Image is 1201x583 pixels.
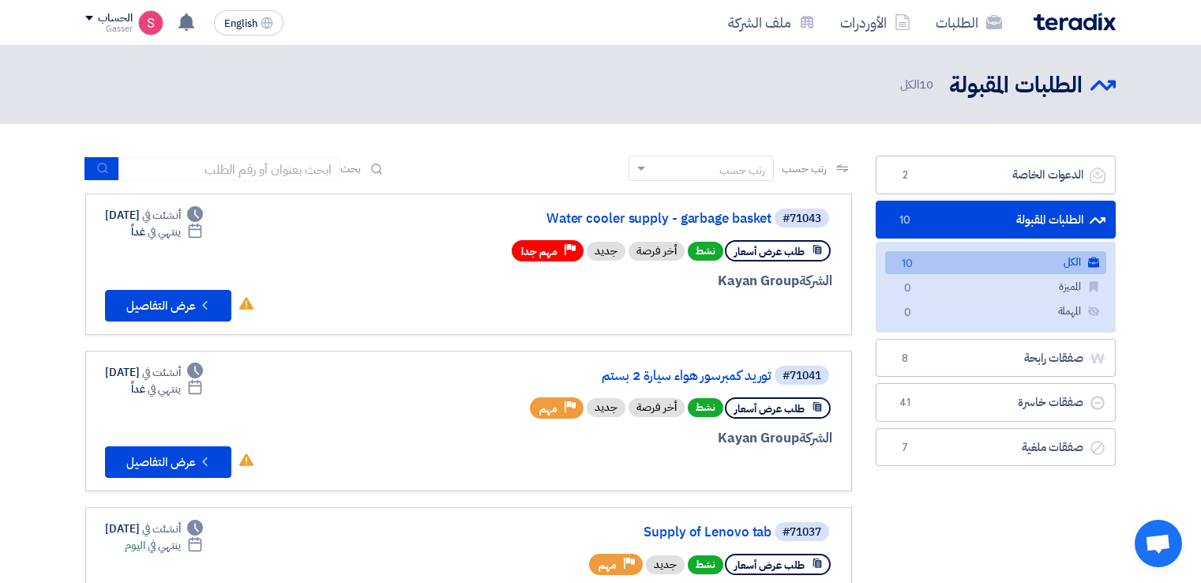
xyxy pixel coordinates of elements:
[105,364,203,381] div: [DATE]
[688,242,723,261] span: نشط
[734,401,805,416] span: طلب عرض أسعار
[1135,520,1182,567] a: Open chat
[885,300,1106,323] a: المهملة
[214,10,283,36] button: English
[142,207,180,224] span: أنشئت في
[719,162,765,179] div: رتب حسب
[783,213,821,224] div: #71043
[456,212,771,226] a: Water cooler supply - garbage basket
[688,398,723,417] span: نشط
[629,242,685,261] div: أخر فرصة
[799,271,833,291] span: الشركة
[919,76,933,93] span: 10
[85,24,132,33] div: Gasser
[876,201,1116,239] a: الطلبات المقبولة10
[828,4,923,41] a: الأوردرات
[629,398,685,417] div: أخر فرصة
[131,224,203,240] div: غداً
[142,521,180,537] span: أنشئت في
[898,280,917,297] span: 0
[715,4,828,41] a: ملف الشركة
[895,395,914,411] span: 41
[539,401,557,416] span: مهم
[646,555,685,574] div: جديد
[876,383,1116,422] a: صفقات خاسرة41
[105,207,203,224] div: [DATE]
[224,18,257,29] span: English
[148,381,180,397] span: ينتهي في
[142,364,180,381] span: أنشئت في
[105,290,231,322] button: عرض التفاصيل
[452,271,832,291] div: Kayan Group
[900,76,936,94] span: الكل
[148,224,180,240] span: ينتهي في
[688,555,723,574] span: نشط
[125,537,203,554] div: اليوم
[587,398,625,417] div: جديد
[587,242,625,261] div: جديد
[138,10,163,36] img: unnamed_1748516558010.png
[898,256,917,273] span: 10
[876,156,1116,194] a: الدعوات الخاصة2
[148,537,180,554] span: ينتهي في
[895,440,914,456] span: 7
[949,70,1083,101] h2: الطلبات المقبولة
[734,244,805,259] span: طلب عرض أسعار
[599,558,617,573] span: مهم
[885,276,1106,299] a: المميزة
[734,558,805,573] span: طلب عرض أسعار
[895,213,914,228] span: 10
[340,160,361,177] span: بحث
[876,428,1116,467] a: صفقات ملغية7
[105,446,231,478] button: عرض التفاصيل
[131,381,203,397] div: غداً
[898,305,917,322] span: 0
[923,4,1015,41] a: الطلبات
[98,12,132,25] div: الحساب
[783,370,821,382] div: #71041
[885,251,1106,274] a: الكل
[895,351,914,367] span: 8
[521,244,557,259] span: مهم جدا
[456,369,771,383] a: توريد كمبرسور هواء سيارة 2 بستم
[452,428,832,449] div: Kayan Group
[105,521,203,537] div: [DATE]
[876,339,1116,378] a: صفقات رابحة8
[119,157,340,181] input: ابحث بعنوان أو رقم الطلب
[782,160,827,177] span: رتب حسب
[456,525,771,540] a: Supply of Lenovo tab
[895,167,914,183] span: 2
[1034,13,1116,31] img: Teradix logo
[783,527,821,538] div: #71037
[799,428,833,448] span: الشركة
